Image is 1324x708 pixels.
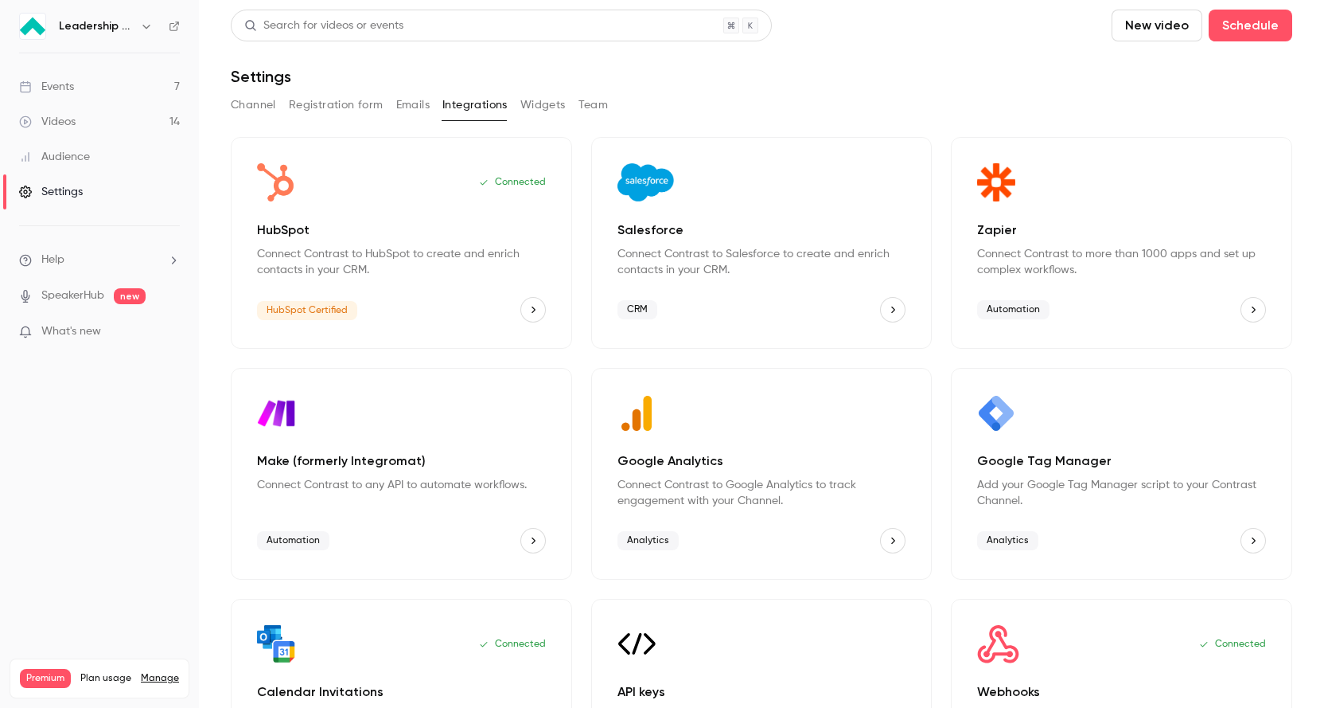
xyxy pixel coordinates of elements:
span: Analytics [977,531,1038,550]
div: Zapier [951,137,1292,349]
button: New video [1112,10,1202,41]
button: Salesforce [880,297,905,323]
p: API keys [617,683,906,702]
li: help-dropdown-opener [19,252,180,268]
div: HubSpot [231,137,572,349]
span: HubSpot Certified [257,301,357,320]
span: Analytics [617,531,679,550]
h1: Settings [231,67,291,86]
button: Google Tag Manager [1240,528,1266,553]
button: Widgets [520,92,566,118]
span: Help [41,252,64,268]
span: Premium [20,669,71,688]
p: Calendar Invitations [257,683,546,702]
div: Events [19,79,74,95]
p: Salesforce [617,221,906,240]
span: Automation [977,300,1049,319]
p: Connected [479,638,546,651]
a: Manage [141,672,179,685]
div: Videos [19,114,76,130]
img: Leadership Strategies - 2025 Webinars [20,14,45,39]
button: Google Analytics [880,528,905,553]
p: Connected [479,176,546,189]
button: Emails [396,92,430,118]
p: Add your Google Tag Manager script to your Contrast Channel. [977,477,1266,509]
h6: Leadership Strategies - 2025 Webinars [59,18,134,34]
p: Connect Contrast to more than 1000 apps and set up complex workflows. [977,246,1266,278]
div: Salesforce [591,137,933,349]
p: Make (formerly Integromat) [257,452,546,471]
span: CRM [617,300,657,319]
button: Integrations [442,92,508,118]
p: Connect Contrast to HubSpot to create and enrich contacts in your CRM. [257,246,546,278]
span: Automation [257,531,329,550]
div: Audience [19,149,90,165]
p: Zapier [977,221,1266,240]
button: HubSpot [520,297,546,323]
span: Plan usage [80,672,131,685]
p: Connect Contrast to Google Analytics to track engagement with your Channel. [617,477,906,509]
div: Make (formerly Integromat) [231,368,572,580]
p: Google Tag Manager [977,452,1266,471]
p: Webhooks [977,683,1266,702]
p: Connect Contrast to Salesforce to create and enrich contacts in your CRM. [617,246,906,278]
div: Settings [19,184,83,200]
span: What's new [41,323,101,340]
div: Google Analytics [591,368,933,580]
span: new [114,288,146,304]
p: HubSpot [257,221,546,240]
button: Zapier [1240,297,1266,323]
button: Team [578,92,609,118]
div: Google Tag Manager [951,368,1292,580]
button: Channel [231,92,276,118]
button: Schedule [1209,10,1292,41]
div: Search for videos or events [244,18,403,34]
p: Connect Contrast to any API to automate workflows. [257,477,546,493]
p: Connected [1199,638,1266,651]
button: Registration form [289,92,384,118]
a: SpeakerHub [41,288,104,304]
button: Make (formerly Integromat) [520,528,546,553]
p: Google Analytics [617,452,906,471]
